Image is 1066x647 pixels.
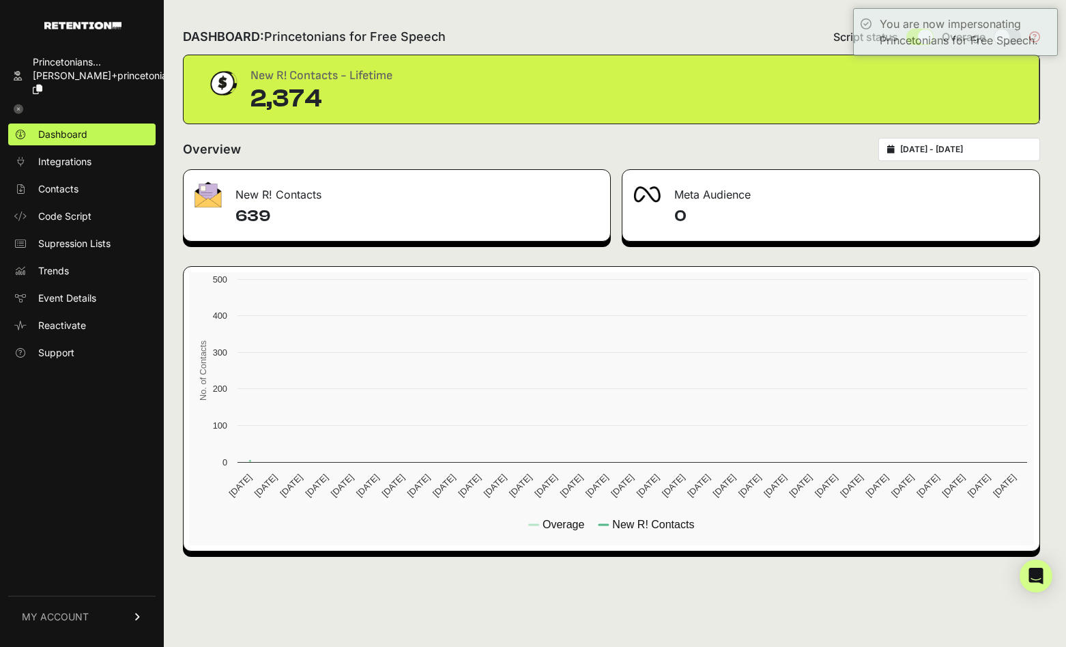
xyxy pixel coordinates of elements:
[914,472,941,499] text: [DATE]
[966,472,992,499] text: [DATE]
[38,128,87,141] span: Dashboard
[833,29,898,45] span: Script status
[674,205,1028,227] h4: 0
[8,178,156,200] a: Contacts
[33,70,181,81] span: [PERSON_NAME]+princetonian...
[213,347,227,358] text: 300
[213,384,227,394] text: 200
[8,287,156,309] a: Event Details
[8,205,156,227] a: Code Script
[889,472,916,499] text: [DATE]
[250,85,392,113] div: 2,374
[303,472,330,499] text: [DATE]
[38,346,74,360] span: Support
[609,472,635,499] text: [DATE]
[38,264,69,278] span: Trends
[33,55,181,69] div: Princetonians...
[532,472,559,499] text: [DATE]
[482,472,508,499] text: [DATE]
[227,472,254,499] text: [DATE]
[198,341,208,401] text: No. of Contacts
[213,420,227,431] text: 100
[235,205,599,227] h4: 639
[880,16,1050,48] div: You are now impersonating Princetonians for Free Speech.
[507,472,534,499] text: [DATE]
[685,472,712,499] text: [DATE]
[431,472,457,499] text: [DATE]
[8,233,156,255] a: Supression Lists
[1020,560,1052,592] div: Open Intercom Messenger
[633,186,661,203] img: fa-meta-2f981b61bb99beabf952f7030308934f19ce035c18b003e963880cc3fabeebb7.png
[864,472,891,499] text: [DATE]
[456,472,482,499] text: [DATE]
[660,472,687,499] text: [DATE]
[991,472,1018,499] text: [DATE]
[38,210,91,223] span: Code Script
[622,170,1039,211] div: Meta Audience
[543,519,584,530] text: Overage
[379,472,406,499] text: [DATE]
[354,472,381,499] text: [DATE]
[329,472,356,499] text: [DATE]
[558,472,585,499] text: [DATE]
[38,182,78,196] span: Contacts
[213,311,227,321] text: 400
[44,22,121,29] img: Retention.com
[38,155,91,169] span: Integrations
[612,519,694,530] text: New R! Contacts
[222,457,227,468] text: 0
[584,472,610,499] text: [DATE]
[195,182,222,207] img: fa-envelope-19ae18322b30453b285274b1b8af3d052b27d846a4fbe8435d1a52b978f639a2.png
[183,140,241,159] h2: Overview
[38,237,111,250] span: Supression Lists
[8,342,156,364] a: Support
[405,472,432,499] text: [DATE]
[8,315,156,336] a: Reactivate
[205,66,240,100] img: dollar-coin-05c43ed7efb7bc0c12610022525b4bbbb207c7efeef5aecc26f025e68dcafac9.png
[264,29,446,44] span: Princetonians for Free Speech
[38,319,86,332] span: Reactivate
[940,472,967,499] text: [DATE]
[184,170,610,211] div: New R! Contacts
[8,260,156,282] a: Trends
[38,291,96,305] span: Event Details
[8,124,156,145] a: Dashboard
[278,472,304,499] text: [DATE]
[711,472,738,499] text: [DATE]
[250,66,392,85] div: New R! Contacts - Lifetime
[8,51,156,100] a: Princetonians... [PERSON_NAME]+princetonian...
[838,472,865,499] text: [DATE]
[635,472,661,499] text: [DATE]
[213,274,227,285] text: 500
[813,472,839,499] text: [DATE]
[253,472,279,499] text: [DATE]
[22,610,89,624] span: MY ACCOUNT
[8,596,156,637] a: MY ACCOUNT
[183,27,446,46] h2: DASHBOARD:
[8,151,156,173] a: Integrations
[762,472,788,499] text: [DATE]
[736,472,763,499] text: [DATE]
[788,472,814,499] text: [DATE]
